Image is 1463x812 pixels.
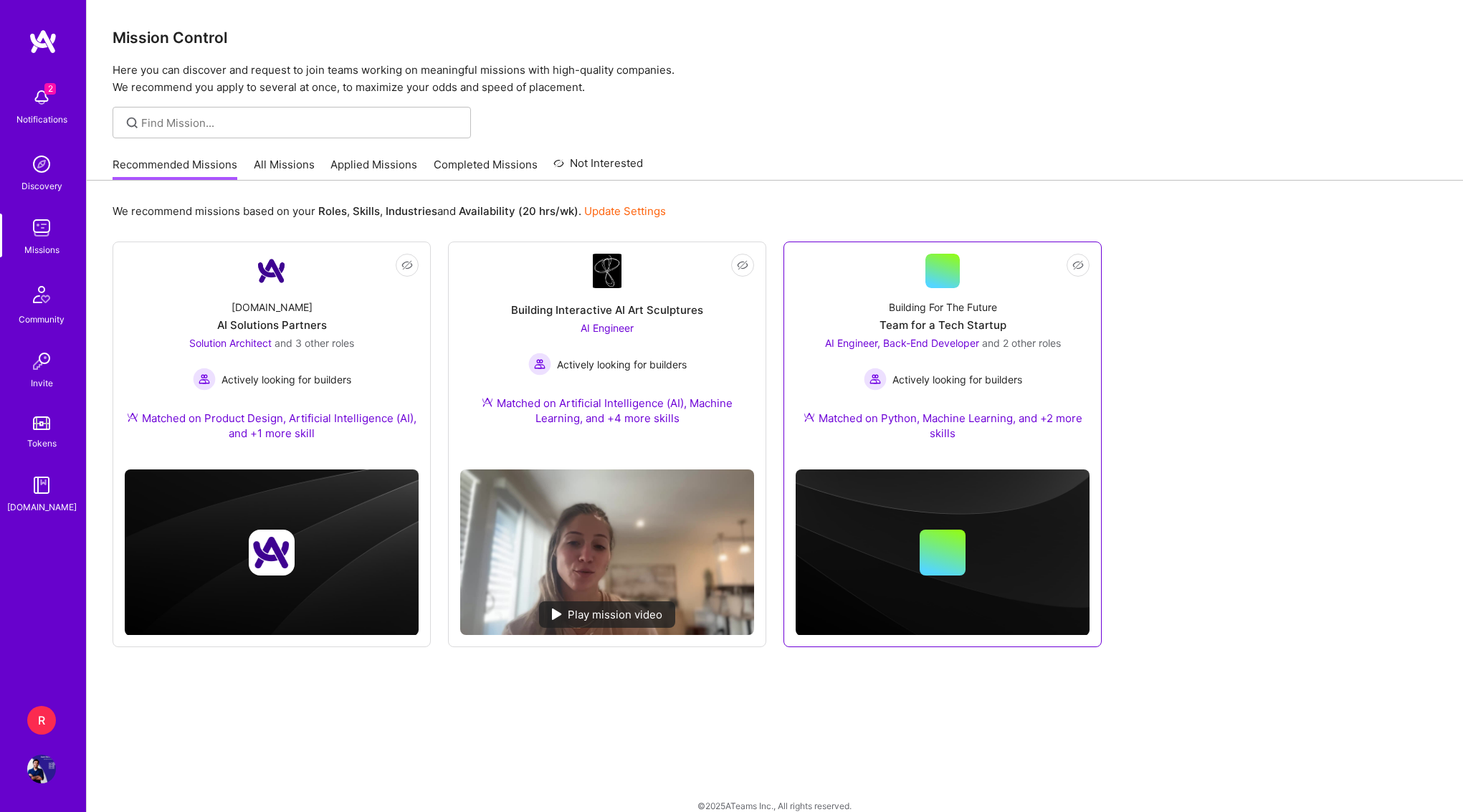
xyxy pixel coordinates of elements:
[459,204,578,218] b: Availability (20 hrs/wk)
[401,259,413,271] i: icon EyeClosed
[584,204,666,218] a: Update Settings
[539,601,675,628] div: Play mission video
[24,755,59,783] a: User Avatar
[27,436,57,451] div: Tokens
[889,300,997,315] div: Building For The Future
[27,347,56,376] img: Invite
[318,204,347,218] b: Roles
[880,317,1006,333] div: Team for a Tech Startup
[189,337,272,349] span: Solution Architect
[552,608,562,620] img: play
[19,312,65,327] div: Community
[254,157,315,181] a: All Missions
[127,411,138,423] img: Ateam Purple Icon
[434,157,538,181] a: Completed Missions
[29,29,57,54] img: logo
[460,469,754,635] img: No Mission
[24,242,59,257] div: Missions
[31,376,53,391] div: Invite
[581,322,634,334] span: AI Engineer
[528,353,551,376] img: Actively looking for builders
[221,372,351,387] span: Actively looking for builders
[24,706,59,735] a: R
[141,115,460,130] input: Find Mission...
[460,396,754,426] div: Matched on Artificial Intelligence (AI), Machine Learning, and +4 more skills
[24,277,59,312] img: Community
[249,530,295,575] img: Company logo
[737,259,748,271] i: icon EyeClosed
[796,469,1090,636] img: cover
[353,204,380,218] b: Skills
[460,254,754,458] a: Company LogoBuilding Interactive AI Art SculpturesAI Engineer Actively looking for buildersActive...
[113,62,1437,96] p: Here you can discover and request to join teams working on meaningful missions with high-quality ...
[593,254,621,288] img: Company Logo
[125,469,419,636] img: cover
[27,471,56,500] img: guide book
[125,254,419,458] a: Company Logo[DOMAIN_NAME]AI Solutions PartnersSolution Architect and 3 other rolesActively lookin...
[7,500,77,515] div: [DOMAIN_NAME]
[124,115,140,131] i: icon SearchGrey
[113,29,1437,47] h3: Mission Control
[16,112,67,127] div: Notifications
[553,155,643,181] a: Not Interested
[482,396,493,408] img: Ateam Purple Icon
[113,204,666,219] p: We recommend missions based on your , , and .
[511,302,703,317] div: Building Interactive AI Art Sculptures
[27,150,56,178] img: discovery
[217,317,327,333] div: AI Solutions Partners
[386,204,437,218] b: Industries
[113,157,237,181] a: Recommended Missions
[864,368,887,391] img: Actively looking for builders
[125,411,419,441] div: Matched on Product Design, Artificial Intelligence (AI), and +1 more skill
[557,357,687,372] span: Actively looking for builders
[27,214,56,242] img: teamwork
[982,337,1061,349] span: and 2 other roles
[254,254,289,288] img: Company Logo
[27,706,56,735] div: R
[27,755,56,783] img: User Avatar
[27,83,56,112] img: bell
[796,254,1090,458] a: Building For The FutureTeam for a Tech StartupAI Engineer, Back-End Developer and 2 other rolesAc...
[232,300,313,315] div: [DOMAIN_NAME]
[275,337,354,349] span: and 3 other roles
[804,411,815,423] img: Ateam Purple Icon
[193,368,216,391] img: Actively looking for builders
[330,157,417,181] a: Applied Missions
[33,416,50,430] img: tokens
[44,83,56,95] span: 2
[825,337,979,349] span: AI Engineer, Back-End Developer
[22,178,62,194] div: Discovery
[796,411,1090,441] div: Matched on Python, Machine Learning, and +2 more skills
[1072,259,1084,271] i: icon EyeClosed
[892,372,1022,387] span: Actively looking for builders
